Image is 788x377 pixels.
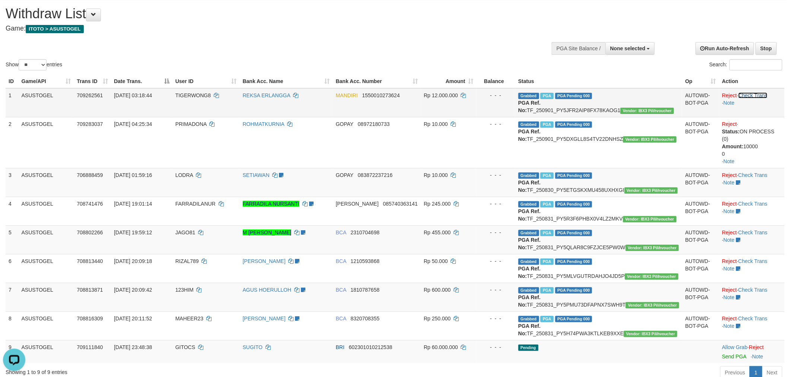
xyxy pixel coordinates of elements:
a: Send PGA [722,354,746,359]
span: FARRADILANUR [175,201,216,207]
a: SUGITO [243,344,263,350]
span: GOPAY [336,172,353,178]
td: 7 [6,283,19,311]
span: 708813440 [77,258,103,264]
td: ASUSTOGEL [19,117,74,168]
td: 9 [6,340,19,363]
b: PGA Ref. No: [518,100,541,113]
td: ASUSTOGEL [19,283,74,311]
span: [DATE] 23:48:38 [114,344,152,350]
a: [PERSON_NAME] [243,258,286,264]
span: PGA Pending [555,287,592,294]
span: Vendor URL: https://payment5.1velocity.biz [626,302,679,308]
a: REKSA ERLANGGA [243,92,290,98]
td: AUTOWD-BOT-PGA [682,88,719,117]
a: Note [752,354,763,359]
a: Note [724,323,735,329]
span: Marked by aeojeff [540,93,553,99]
td: TF_250831_PY5MLVGUTRDAHJO4JD5P [515,254,683,283]
td: · [719,340,785,363]
span: Grabbed [518,230,539,236]
td: ASUSTOGEL [19,225,74,254]
span: PGA Pending [555,259,592,265]
div: ON PROCESS (0) 10000 0 [722,128,782,158]
span: Vendor URL: https://payment5.1velocity.biz [623,136,677,143]
span: Vendor URL: https://payment5.1velocity.biz [625,273,679,280]
span: Vendor URL: https://payment5.1velocity.biz [624,331,677,337]
a: ROHMATKURNIA [243,121,285,127]
span: [DATE] 19:01:14 [114,201,152,207]
b: Status: [722,129,740,134]
td: · · [719,88,785,117]
h1: Withdraw List [6,6,518,21]
span: Vendor URL: https://payment5.1velocity.biz [626,245,679,251]
a: Note [724,158,735,164]
th: Status [515,75,683,88]
td: · · [719,197,785,225]
span: PGA Pending [555,93,592,99]
th: Bank Acc. Number: activate to sort column ascending [333,75,421,88]
span: BCA [336,258,346,264]
span: 706888459 [77,172,103,178]
button: None selected [606,42,655,55]
span: Grabbed [518,201,539,207]
span: Copy 1210593868 to clipboard [350,258,379,264]
a: Run Auto-Refresh [696,42,754,55]
span: GITOCS [175,344,195,350]
span: PGA Pending [555,121,592,128]
b: PGA Ref. No: [518,237,541,250]
a: Note [724,100,735,106]
a: Reject [722,201,737,207]
div: Showing 1 to 9 of 9 entries [6,365,323,376]
b: PGA Ref. No: [518,294,541,308]
span: Grabbed [518,287,539,294]
span: [DATE] 20:09:42 [114,287,152,293]
td: AUTOWD-BOT-PGA [682,197,719,225]
a: Reject [722,172,737,178]
td: ASUSTOGEL [19,254,74,283]
span: TIGERWONG8 [175,92,211,98]
div: PGA Site Balance / [552,42,605,55]
span: Marked by aeotriv [540,259,553,265]
th: Action [719,75,785,88]
div: - - - [480,92,512,99]
td: 5 [6,225,19,254]
a: SETIAWAN [243,172,270,178]
td: ASUSTOGEL [19,311,74,340]
span: PGA Pending [555,230,592,236]
span: ITOTO > ASUSTOGEL [26,25,84,33]
span: Rp 12.000.000 [424,92,458,98]
td: · · [719,225,785,254]
span: Copy 085740363141 to clipboard [383,201,418,207]
span: Copy 1810787658 to clipboard [350,287,379,293]
span: Grabbed [518,121,539,128]
a: Note [724,266,735,272]
span: [DATE] 20:09:18 [114,258,152,264]
span: PGA Pending [555,316,592,322]
span: Copy 083872237216 to clipboard [358,172,393,178]
b: PGA Ref. No: [518,129,541,142]
span: GOPAY [336,121,353,127]
td: 3 [6,168,19,197]
span: Marked by aeoros [540,172,553,179]
td: AUTOWD-BOT-PGA [682,225,719,254]
td: AUTOWD-BOT-PGA [682,283,719,311]
td: 8 [6,311,19,340]
span: MAHEER23 [175,316,203,321]
span: RIZAL789 [175,258,199,264]
th: User ID: activate to sort column ascending [172,75,240,88]
td: 2 [6,117,19,168]
a: Note [724,180,735,186]
span: Grabbed [518,93,539,99]
td: AUTOWD-BOT-PGA [682,168,719,197]
span: Rp 245.000 [424,201,451,207]
td: 6 [6,254,19,283]
a: Check Trans [738,201,768,207]
a: Check Trans [738,172,768,178]
a: Reject [722,316,737,321]
td: TF_250901_PY5JFR2AIP8FX78KAOG1 [515,88,683,117]
span: Rp 10.000 [424,172,448,178]
a: Stop [756,42,777,55]
span: 709283037 [77,121,103,127]
span: 708741476 [77,201,103,207]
